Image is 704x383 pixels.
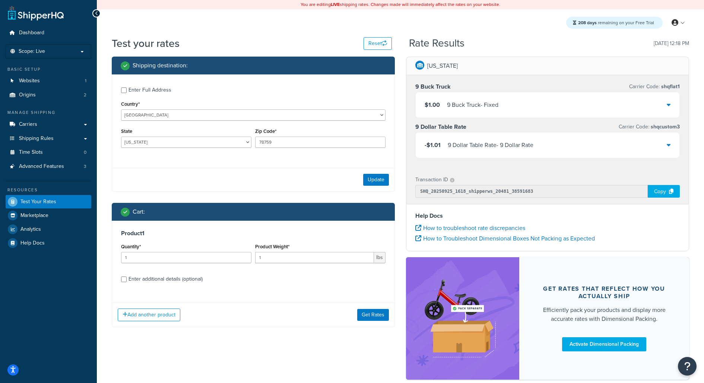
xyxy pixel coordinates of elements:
img: feature-image-dim-d40ad3071a2b3c8e08177464837368e35600d3c5e73b18a22c1e4bb210dc32ac.png [417,268,508,368]
span: Test Your Rates [20,199,56,205]
label: Product Weight* [255,244,289,249]
a: How to Troubleshoot Dimensional Boxes Not Packing as Expected [415,234,595,243]
strong: 208 days [578,19,597,26]
h2: Cart : [133,208,145,215]
span: 1 [85,78,86,84]
span: Analytics [20,226,41,233]
span: 2 [84,92,86,98]
span: lbs [374,252,386,263]
h4: Help Docs [415,211,680,220]
div: Enter Full Address [129,85,171,95]
input: Enter additional details (optional) [121,277,127,282]
a: Marketplace [6,209,91,222]
input: 0.00 [255,252,374,263]
button: Get Rates [357,309,389,321]
span: Marketplace [20,213,48,219]
span: Help Docs [20,240,45,246]
div: Copy [648,185,680,198]
div: Get rates that reflect how you actually ship [537,285,671,300]
a: Help Docs [6,236,91,250]
li: Websites [6,74,91,88]
h3: 9 Buck Truck [415,83,451,90]
a: How to troubleshoot rate discrepancies [415,224,525,232]
p: Carrier Code: [629,82,680,92]
button: Add another product [118,309,180,321]
h3: Product 1 [121,230,386,237]
p: Carrier Code: [619,122,680,132]
span: Scope: Live [19,48,45,55]
li: Origins [6,88,91,102]
div: Basic Setup [6,66,91,73]
li: Advanced Features [6,160,91,173]
span: -$1.01 [425,141,441,149]
label: Country* [121,101,140,107]
b: LIVE [331,1,340,8]
span: Dashboard [19,30,44,36]
span: remaining on your Free Trial [578,19,654,26]
h2: Shipping destination : [133,62,188,69]
span: Time Slots [19,149,43,156]
label: Zip Code* [255,128,276,134]
a: Activate Dimensional Packing [562,337,646,351]
label: State [121,128,132,134]
p: [DATE] 12:18 PM [654,38,689,49]
button: Update [363,174,389,186]
a: Advanced Features3 [6,160,91,173]
span: Websites [19,78,40,84]
div: 9 Buck Truck - Fixed [447,100,498,110]
div: Enter additional details (optional) [129,274,203,284]
a: Dashboard [6,26,91,40]
a: Analytics [6,223,91,236]
button: Open Resource Center [678,357,697,376]
span: Advanced Features [19,163,64,170]
span: $1.00 [425,100,440,109]
span: shqcustom3 [649,123,680,131]
a: Carriers [6,118,91,131]
a: Shipping Rules [6,132,91,146]
h3: 9 Dollar Table Rate [415,123,466,131]
input: Enter Full Address [121,87,127,93]
h2: Rate Results [409,38,464,49]
h1: Test your rates [112,36,180,51]
p: [US_STATE] [427,61,458,71]
a: Origins2 [6,88,91,102]
a: Time Slots0 [6,146,91,159]
label: Quantity* [121,244,141,249]
div: Resources [6,187,91,193]
a: Websites1 [6,74,91,88]
span: Shipping Rules [19,135,54,142]
span: Carriers [19,121,37,128]
span: shqflat1 [660,83,680,90]
div: 9 Dollar Table Rate - 9 Dollar Rate [448,140,533,150]
span: Origins [19,92,36,98]
p: Transaction ID [415,175,448,185]
div: Manage Shipping [6,109,91,116]
span: 0 [84,149,86,156]
li: Time Slots [6,146,91,159]
div: Efficiently pack your products and display more accurate rates with Dimensional Packing. [537,306,671,323]
input: 0 [121,252,251,263]
button: Reset [364,37,392,50]
span: 3 [84,163,86,170]
a: Test Your Rates [6,195,91,208]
